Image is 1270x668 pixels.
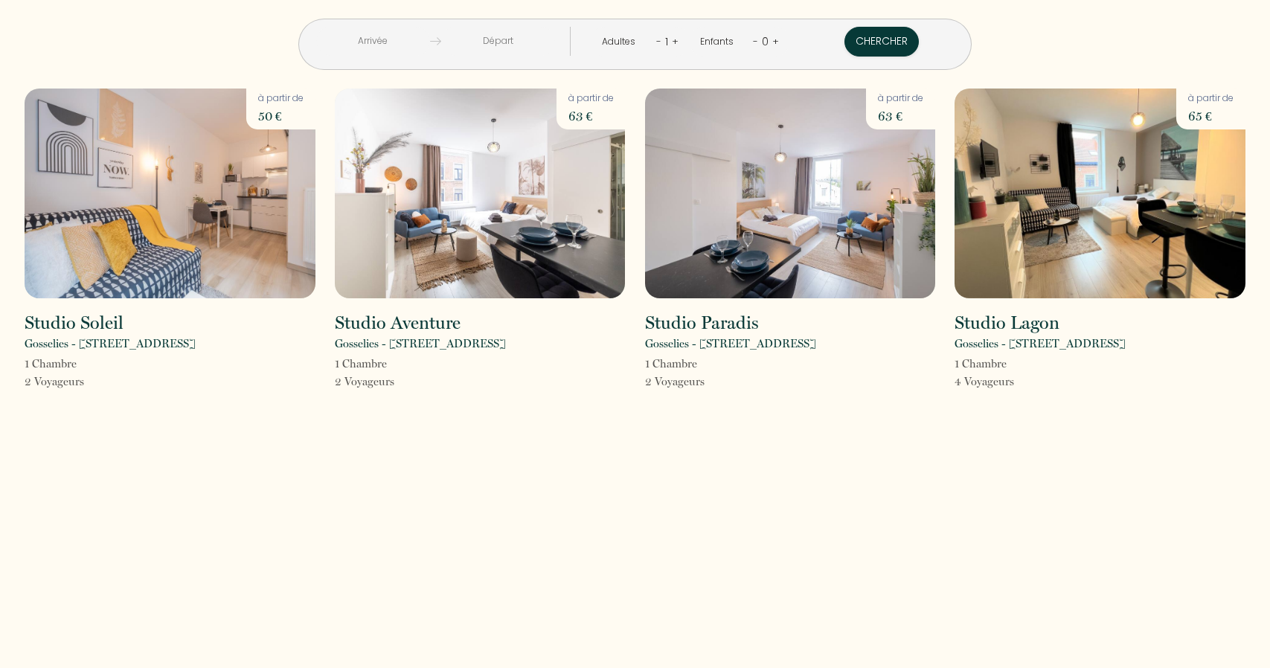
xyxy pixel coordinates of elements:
h2: Studio Paradis [645,314,759,332]
p: 65 € [1188,106,1234,126]
p: à partir de [878,91,923,106]
p: 4 Voyageur [955,373,1014,391]
h2: Studio Lagon [955,314,1059,332]
p: 1 Chambre [955,355,1014,373]
img: guests [430,36,441,47]
span: s [700,375,705,388]
a: + [772,34,779,48]
input: Arrivée [316,27,430,56]
p: Gosselies - [STREET_ADDRESS] [645,335,816,353]
div: Adultes [602,35,641,49]
h2: Studio Aventure [335,314,461,332]
p: Gosselies - [STREET_ADDRESS] [25,335,196,353]
p: Gosselies - [STREET_ADDRESS] [955,335,1126,353]
p: 63 € [878,106,923,126]
button: Chercher [844,27,919,57]
p: Gosselies - [STREET_ADDRESS] [335,335,506,353]
img: rental-image [645,89,936,298]
p: 2 Voyageur [25,373,84,391]
span: s [390,375,394,388]
div: Enfants [700,35,739,49]
p: 2 Voyageur [335,373,394,391]
span: s [80,375,84,388]
p: à partir de [258,91,304,106]
h2: Studio Soleil [25,314,124,332]
p: 2 Voyageur [645,373,705,391]
p: à partir de [1188,91,1234,106]
p: à partir de [568,91,614,106]
a: - [656,34,661,48]
p: 63 € [568,106,614,126]
img: rental-image [955,89,1245,298]
p: 1 Chambre [335,355,394,373]
p: 1 Chambre [645,355,705,373]
p: 1 Chambre [25,355,84,373]
a: - [753,34,758,48]
p: 50 € [258,106,304,126]
a: + [672,34,679,48]
span: s [1010,375,1014,388]
img: rental-image [335,89,626,298]
div: 0 [758,30,772,54]
div: 1 [661,30,672,54]
img: rental-image [25,89,315,298]
input: Départ [441,27,555,56]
